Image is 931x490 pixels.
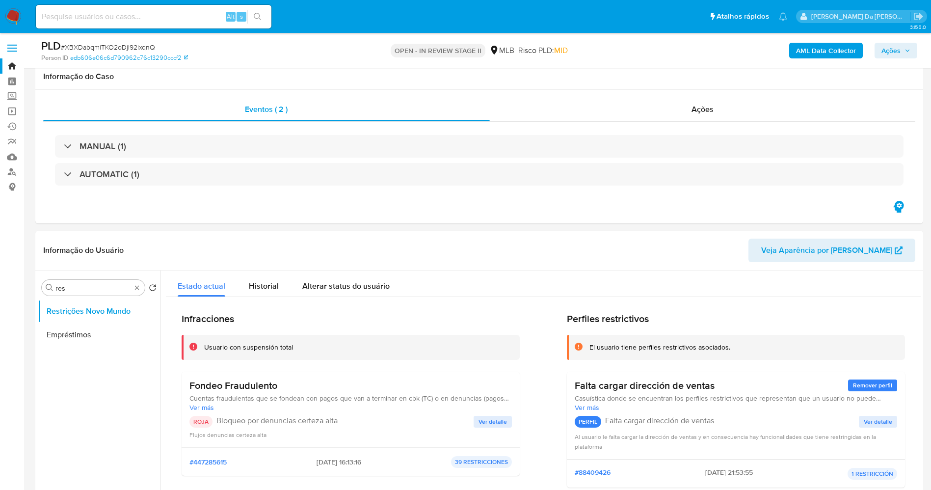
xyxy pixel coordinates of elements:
[80,141,126,152] h3: MANUAL (1)
[227,12,235,21] span: Alt
[518,45,568,56] span: Risco PLD:
[245,104,288,115] span: Eventos ( 2 )
[391,44,485,57] p: OPEN - IN REVIEW STAGE II
[41,38,61,54] b: PLD
[779,12,787,21] a: Notificações
[240,12,243,21] span: s
[80,169,139,180] h3: AUTOMATIC (1)
[692,104,714,115] span: Ações
[554,45,568,56] span: MID
[133,284,141,292] button: Apagar busca
[796,43,856,58] b: AML Data Collector
[913,11,924,22] a: Sair
[748,239,915,262] button: Veja Aparência por [PERSON_NAME]
[43,72,915,82] h1: Informação do Caso
[46,284,53,292] button: Procurar
[881,43,901,58] span: Ações
[717,11,769,22] span: Atalhos rápidos
[43,245,124,255] h1: Informação do Usuário
[811,12,910,21] p: patricia.varelo@mercadopago.com.br
[36,10,271,23] input: Pesquise usuários ou casos...
[70,54,188,62] a: edb606e06c6d790962c76c13290cccf2
[55,284,131,293] input: Procurar
[149,284,157,295] button: Retornar ao pedido padrão
[789,43,863,58] button: AML Data Collector
[55,135,904,158] div: MANUAL (1)
[247,10,267,24] button: search-icon
[761,239,892,262] span: Veja Aparência por [PERSON_NAME]
[55,163,904,186] div: AUTOMATIC (1)
[41,54,68,62] b: Person ID
[875,43,917,58] button: Ações
[489,45,514,56] div: MLB
[38,299,160,323] button: Restrições Novo Mundo
[61,42,155,52] span: # XBXDabqmiTKO2oDjI92ixqnQ
[38,323,160,347] button: Empréstimos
